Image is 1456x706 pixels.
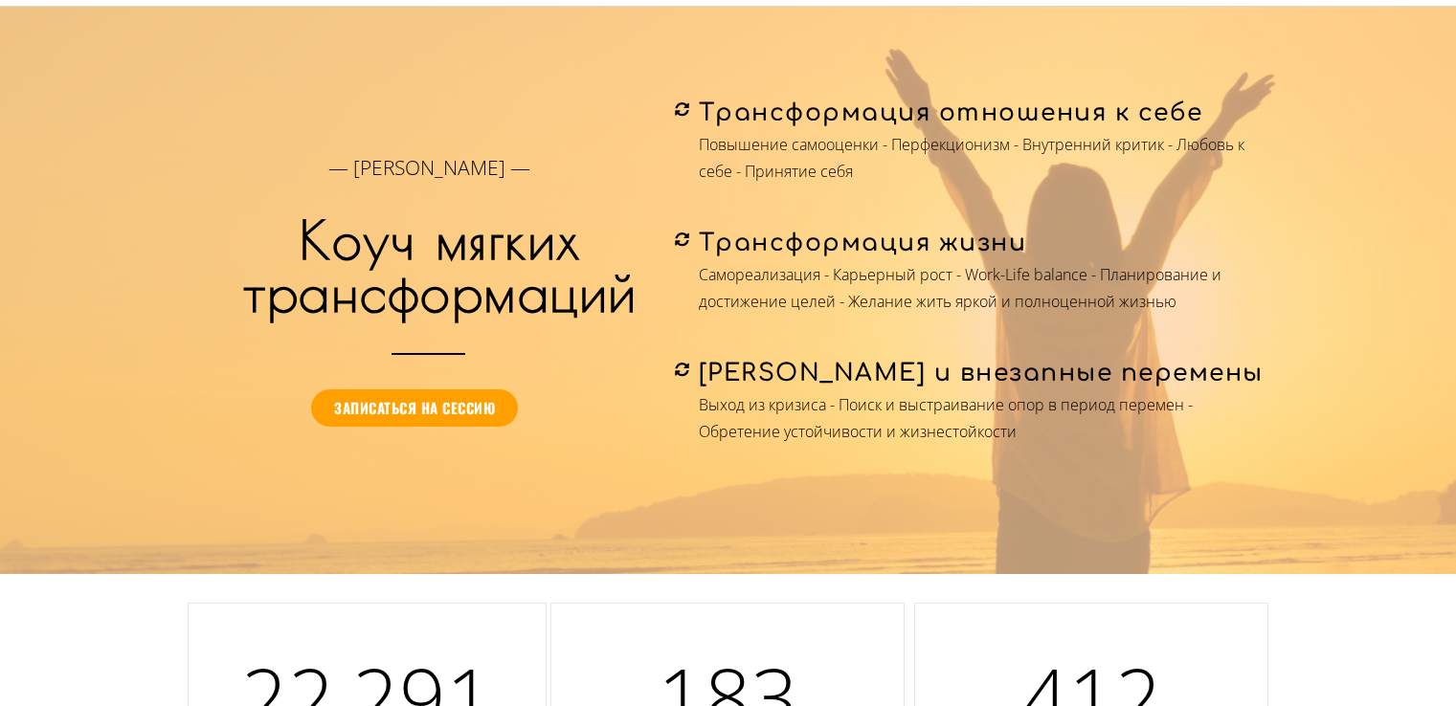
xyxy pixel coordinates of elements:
span: Записаться на сессию [334,401,495,415]
p: Выход из кризиса - Поиск и выстраивание опор в период перемен - Обретение устойчивости и жизнесто... [699,391,1274,447]
p: Повышение самооценки - Перфекционизм - Внутренний критик - Любовь к себе - Принятие себя [699,131,1274,187]
span: [PERSON_NAME] и внезапные перемены [699,360,1264,386]
span: Трансформация жизни [699,230,1027,256]
a: Записаться на сессию [311,389,518,427]
h3: Коуч мягких трансформаций [194,213,686,319]
p: Самореализация - Карьерный рост - Work-Life balance - Планирование и достижение целей - Желание ж... [699,261,1274,317]
p: — [PERSON_NAME] — [183,154,675,181]
span: Трансформация отношения к себе [699,99,1203,126]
